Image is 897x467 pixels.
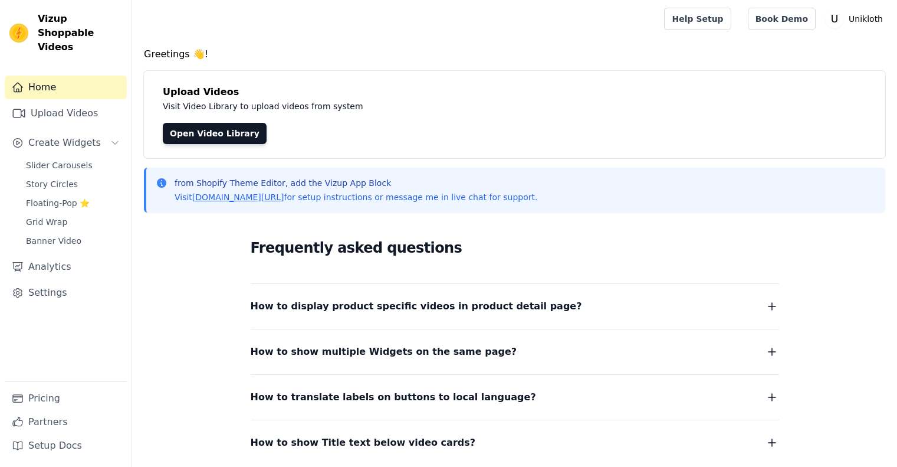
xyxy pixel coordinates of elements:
p: from Shopify Theme Editor, add the Vizup App Block [175,177,537,189]
a: [DOMAIN_NAME][URL] [192,192,284,202]
a: Floating-Pop ⭐ [19,195,127,211]
a: Story Circles [19,176,127,192]
a: Setup Docs [5,434,127,458]
a: Open Video Library [163,123,267,144]
span: Vizup Shoppable Videos [38,12,122,54]
a: Settings [5,281,127,305]
a: Banner Video [19,233,127,249]
p: Visit for setup instructions or message me in live chat for support. [175,191,537,203]
button: How to show multiple Widgets on the same page? [251,344,779,360]
span: Slider Carousels [26,159,93,171]
a: Grid Wrap [19,214,127,230]
a: Help Setup [664,8,731,30]
span: Create Widgets [28,136,101,150]
span: Floating-Pop ⭐ [26,197,90,209]
span: Story Circles [26,178,78,190]
button: How to translate labels on buttons to local language? [251,389,779,406]
p: Visit Video Library to upload videos from system [163,99,691,113]
a: Book Demo [748,8,816,30]
span: How to translate labels on buttons to local language? [251,389,536,406]
p: Unikloth [844,8,888,30]
span: Grid Wrap [26,216,67,228]
h4: Greetings 👋! [144,47,885,61]
span: How to show Title text below video cards? [251,435,476,451]
button: Create Widgets [5,131,127,155]
span: How to show multiple Widgets on the same page? [251,344,517,360]
span: How to display product specific videos in product detail page? [251,298,582,315]
text: U [831,13,839,25]
img: Vizup [9,24,28,43]
a: Slider Carousels [19,157,127,174]
a: Analytics [5,255,127,279]
a: Partners [5,410,127,434]
span: Banner Video [26,235,81,247]
a: Pricing [5,387,127,410]
a: Upload Videos [5,102,127,125]
h2: Frequently asked questions [251,236,779,260]
h4: Upload Videos [163,85,866,99]
button: U Unikloth [825,8,888,30]
button: How to display product specific videos in product detail page? [251,298,779,315]
button: How to show Title text below video cards? [251,435,779,451]
a: Home [5,76,127,99]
